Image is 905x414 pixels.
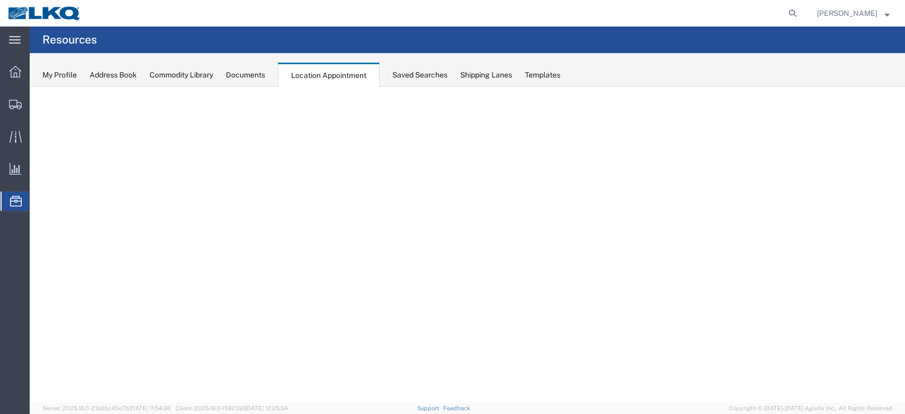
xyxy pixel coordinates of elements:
div: Saved Searches [392,70,447,81]
button: [PERSON_NAME] [816,7,890,20]
div: Shipping Lanes [460,70,512,81]
iframe: FS Legacy Container [30,87,905,403]
div: Templates [525,70,560,81]
span: Christopher Sanchez [817,7,877,19]
div: My Profile [42,70,77,81]
img: logo [7,5,82,21]
div: Documents [226,70,265,81]
a: Feedback [443,405,470,411]
div: Commodity Library [150,70,213,81]
span: [DATE] 12:25:34 [245,405,288,411]
span: Client: 2025.16.0-1592391 [175,405,288,411]
span: Copyright © [DATE]-[DATE] Agistix Inc., All Rights Reserved [729,404,892,413]
div: Location Appointment [278,63,380,87]
span: Server: 2025.16.0-21b0bc45e7b [42,405,171,411]
div: Address Book [90,70,137,81]
a: Support [417,405,444,411]
h4: Resources [42,27,97,53]
span: [DATE] 11:54:36 [129,405,171,411]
